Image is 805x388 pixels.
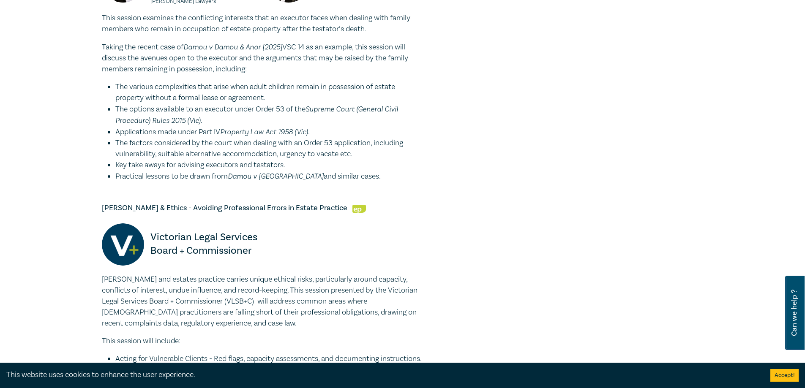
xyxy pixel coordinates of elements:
p: Taking the recent case of VSC 14 as an example, this session will discuss the avenues open to the... [102,41,423,75]
img: Ethics & Professional Responsibility [352,205,366,213]
li: The various complexities that arise when adult children remain in possession of estate property w... [115,81,423,103]
p: This session will include: [102,336,423,347]
p: This session examines the conflicting interests that an executor faces when dealing with family m... [102,13,423,35]
em: Damou v Damou & Anor [2025] [183,42,282,51]
li: Practical lessons to be drawn from and similar cases. [115,171,423,182]
em: Supreme Court (General Civil Procedure) Rules 2015 (Vic). [115,104,398,125]
li: The factors considered by the court when dealing with an Order 53 application, including vulnerab... [115,138,423,160]
span: Can we help ? [790,281,798,345]
li: Acting for Vulnerable Clients - Red flags, capacity assessments, and documenting instructions. [115,353,423,364]
p: [PERSON_NAME] and estates practice carries unique ethical risks, particularly around capacity, co... [102,274,423,329]
li: The options available to an executor under Order 53 of the [115,103,423,126]
div: This website uses cookies to enhance the user experience. [6,369,758,380]
img: Victorian Legal Services Board + Commissioner [102,223,144,266]
em: Property Law Act 1958 (Vic). [220,127,310,136]
h5: [PERSON_NAME] & Ethics - Avoiding Professional Errors in Estate Practice [102,203,423,213]
p: Victorian Legal Services Board + Commissioner [150,231,257,258]
li: Key take aways for advising executors and testators. [115,160,423,171]
li: Applications made under Part IV [115,126,423,138]
button: Accept cookies [770,369,799,382]
em: Damou v [GEOGRAPHIC_DATA] [228,171,324,180]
